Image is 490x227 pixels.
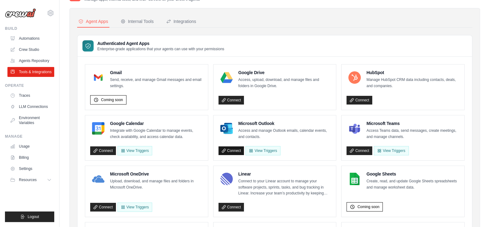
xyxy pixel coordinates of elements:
[238,120,331,127] h4: Microsoft Outlook
[220,173,233,185] img: Linear Logo
[7,56,54,66] a: Agents Repository
[110,128,203,140] p: Integrate with Google Calendar to manage events, check availability, and access calendar data.
[7,113,54,128] a: Environment Variables
[90,203,116,211] a: Connect
[366,178,459,190] p: Create, read, and update Google Sheets spreadsheets and manage worksheet data.
[366,69,459,76] h4: HubSpot
[219,203,244,211] a: Connect
[110,171,203,177] h4: Microsoft OneDrive
[238,178,331,197] p: Connect to your Linear account to manage your software projects, sprints, tasks, and bug tracking...
[348,173,361,185] img: Google Sheets Logo
[347,96,372,105] a: Connect
[119,16,155,28] button: Internal Tools
[28,214,39,219] span: Logout
[117,146,152,155] button: View Triggers
[5,134,54,139] div: Manage
[238,77,331,89] p: Access, upload, download, and manage files and folders in Google Drive.
[7,45,54,55] a: Crew Studio
[220,71,233,84] img: Google Drive Logo
[117,203,152,212] : View Triggers
[245,146,280,155] : View Triggers
[121,18,154,24] div: Internal Tools
[77,16,109,28] button: Agent Apps
[348,122,361,135] img: Microsoft Teams Logo
[5,211,54,222] button: Logout
[5,26,54,31] div: Build
[110,120,203,127] h4: Google Calendar
[92,122,104,135] img: Google Calendar Logo
[7,33,54,43] a: Automations
[7,141,54,151] a: Usage
[220,122,233,135] img: Microsoft Outlook Logo
[366,128,459,140] p: Access Teams data, send messages, create meetings, and manage channels.
[97,47,224,51] p: Enterprise-grade applications that your agents can use with your permissions
[110,77,203,89] p: Send, receive, and manage Gmail messages and email settings.
[347,146,372,155] a: Connect
[366,120,459,127] h4: Microsoft Teams
[5,83,54,88] div: Operate
[238,128,331,140] p: Access and manage Outlook emails, calendar events, and contacts.
[238,69,331,76] h4: Google Drive
[166,18,196,24] div: Integrations
[366,77,459,89] p: Manage HubSpot CRM data including contacts, deals, and companies.
[90,146,116,155] a: Connect
[7,67,54,77] a: Tools & Integrations
[7,91,54,100] a: Traces
[97,40,224,47] h3: Authenticated Agent Apps
[5,8,36,18] img: Logo
[219,146,244,155] a: Connect
[366,171,459,177] h4: Google Sheets
[92,173,104,185] img: Microsoft OneDrive Logo
[78,18,108,24] div: Agent Apps
[238,171,331,177] h4: Linear
[219,96,244,105] a: Connect
[92,71,104,84] img: Gmail Logo
[357,204,379,209] span: Coming soon
[110,178,203,190] p: Upload, download, and manage files and folders in Microsoft OneDrive.
[165,16,197,28] button: Integrations
[110,69,203,76] h4: Gmail
[7,175,54,185] button: Resources
[7,164,54,174] a: Settings
[7,153,54,162] a: Billing
[7,102,54,112] a: LLM Connections
[374,146,408,155] : View Triggers
[348,71,361,84] img: HubSpot Logo
[101,97,123,102] span: Coming soon
[19,177,37,182] span: Resources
